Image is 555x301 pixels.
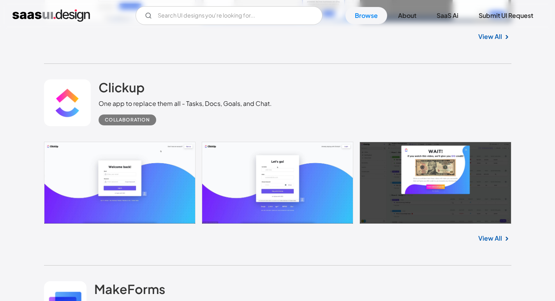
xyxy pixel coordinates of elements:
a: About [389,7,426,24]
input: Search UI designs you're looking for... [136,6,322,25]
a: MakeForms [94,281,165,301]
a: Browse [345,7,387,24]
h2: MakeForms [94,281,165,297]
a: home [12,9,90,22]
h2: Clickup [99,79,144,95]
a: SaaS Ai [427,7,468,24]
div: One app to replace them all - Tasks, Docs, Goals, and Chat. [99,99,272,108]
a: View All [478,32,502,41]
a: Clickup [99,79,144,99]
div: Collaboration [105,115,150,125]
a: View All [478,234,502,243]
form: Email Form [136,6,322,25]
a: Submit UI Request [469,7,543,24]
